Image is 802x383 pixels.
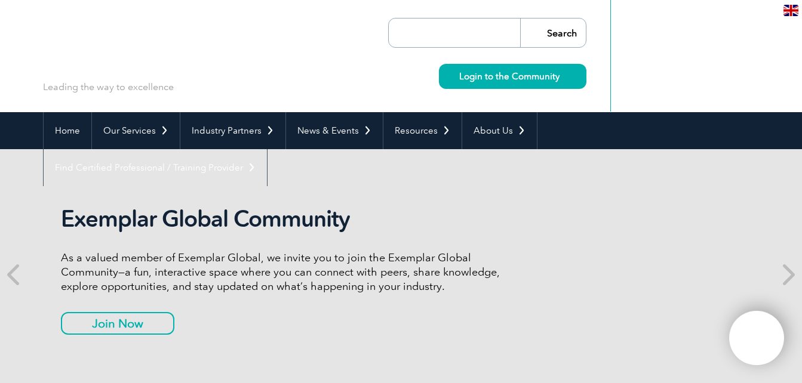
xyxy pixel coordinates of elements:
a: Our Services [92,112,180,149]
a: Find Certified Professional / Training Provider [44,149,267,186]
img: en [783,5,798,16]
a: News & Events [286,112,383,149]
img: svg+xml;nitro-empty-id=MzcwOjIyMw==-1;base64,PHN2ZyB2aWV3Qm94PSIwIDAgMTEgMTEiIHdpZHRoPSIxMSIgaGVp... [560,73,566,79]
h2: Exemplar Global Community [61,205,509,233]
img: svg+xml;nitro-empty-id=MTgxNToxMTY=-1;base64,PHN2ZyB2aWV3Qm94PSIwIDAgNDAwIDQwMCIgd2lkdGg9IjQwMCIg... [742,323,772,353]
a: Join Now [61,312,174,335]
a: Home [44,112,91,149]
p: As a valued member of Exemplar Global, we invite you to join the Exemplar Global Community—a fun,... [61,251,509,294]
a: Resources [383,112,462,149]
a: About Us [462,112,537,149]
p: Leading the way to excellence [43,81,174,94]
input: Search [520,18,586,47]
a: Login to the Community [439,64,586,89]
a: Industry Partners [180,112,285,149]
